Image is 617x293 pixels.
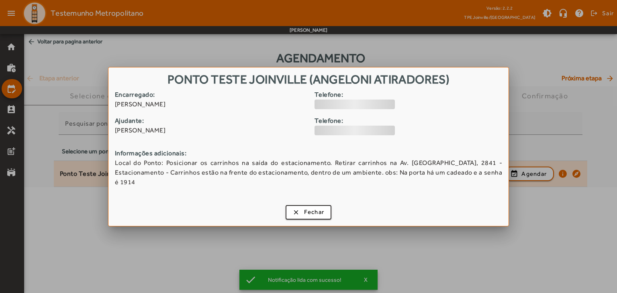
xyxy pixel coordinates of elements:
div: loading [315,100,395,109]
strong: Telefone: [315,90,508,100]
span: [PERSON_NAME] [115,100,308,109]
span: Fechar [304,208,325,217]
div: loading [315,126,395,135]
strong: Informações adicionais: [115,149,502,158]
strong: Telefone: [315,116,508,126]
span: [PERSON_NAME] [115,126,308,135]
span: Local do Ponto: Posicionar os carrinhos na saída do estacionamento. Retirar carrinhos na Av. [GEO... [115,158,502,187]
h1: Ponto Teste Joinville (Angeloni atiradores) [108,67,509,90]
strong: Ajudante: [115,116,308,126]
button: Fechar [286,205,332,220]
strong: Encarregado: [115,90,308,100]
